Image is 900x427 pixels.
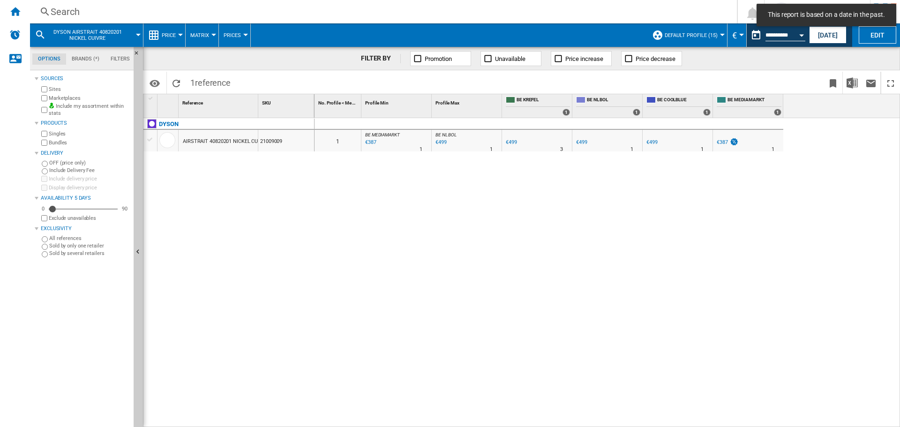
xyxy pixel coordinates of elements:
div: Reference Sort None [180,94,258,109]
button: Edit [859,26,896,44]
img: excel-24x24.png [847,77,858,89]
button: Open calendar [793,25,810,42]
div: Sort None [159,94,178,109]
input: Display delivery price [41,215,47,221]
div: 1 offers sold by BE MEDIAMARKT [774,109,781,116]
span: Unavailable [495,55,525,62]
md-menu: Currency [727,23,747,47]
button: Matrix [190,23,214,47]
div: This report is based on a date in the past. [747,23,807,47]
div: Delivery Time : 1 day [630,145,633,154]
button: [DATE] [809,26,847,44]
span: Profile Max [435,100,459,105]
span: Default profile (15) [665,32,718,38]
input: Include Delivery Fee [42,168,48,174]
label: Bundles [49,139,130,146]
button: Price decrease [621,51,682,66]
div: €387 [717,139,728,145]
label: Sold by only one retailer [49,242,130,249]
div: Sort None [180,94,258,109]
input: Marketplaces [41,95,47,101]
div: Exclusivity [41,225,130,232]
div: €499 [646,139,658,145]
div: 0 [39,205,47,212]
label: Exclude unavailables [49,215,130,222]
button: Maximize [881,72,900,94]
span: This report is based on a date in the past. [765,10,888,20]
div: Sort None [260,94,314,109]
span: Price decrease [636,55,675,62]
label: Display delivery price [49,184,130,191]
label: Singles [49,130,130,137]
button: Prices [224,23,246,47]
span: Prices [224,32,241,38]
span: BE MEDIAMARKT [727,97,781,105]
span: Profile Min [365,100,389,105]
div: Products [41,120,130,127]
label: All references [49,235,130,242]
div: BE MEDIAMARKT 1 offers sold by BE MEDIAMARKT [715,94,783,118]
span: BE MEDIAMARKT [365,132,400,137]
span: Price [162,32,176,38]
button: Reload [167,72,186,94]
label: Include my assortment within stats [49,103,130,117]
label: Sites [49,86,130,93]
div: €499 [504,138,517,147]
div: Search [51,5,712,18]
div: Delivery Time : 1 day [701,145,704,154]
div: No. Profile < Me Sort None [316,94,361,109]
input: All references [42,236,48,242]
label: Include Delivery Fee [49,167,130,174]
button: DYSON AIRSTRAIT 40820201 NICKEL CUIVRE [50,23,135,47]
div: Delivery [41,150,130,157]
div: Sort None [434,94,502,109]
div: SKU Sort None [260,94,314,109]
button: Bookmark this report [824,72,842,94]
md-tab-item: Brands (*) [66,53,105,65]
img: mysite-bg-18x18.png [49,103,54,108]
span: SKU [262,100,271,105]
img: alerts-logo.svg [9,29,21,40]
button: Options [145,75,164,91]
span: Promotion [425,55,452,62]
div: BE KREFEL 1 offers sold by BE KREFEL [504,94,572,118]
md-slider: Availability [49,204,118,214]
img: promotionV3.png [729,138,739,146]
div: Last updated : Wednesday, 13 August 2025 00:00 [434,138,447,147]
div: 1 offers sold by BE COOLBLUE [703,109,711,116]
div: AIRSTRAIT 40820201 NICKEL CUIVRE [183,131,269,152]
button: Unavailable [480,51,541,66]
input: Sold by only one retailer [42,244,48,250]
span: € [732,30,737,40]
div: DYSON AIRSTRAIT 40820201 NICKEL CUIVRE [35,23,138,47]
div: BE COOLBLUE 1 offers sold by BE COOLBLUE [645,94,712,118]
div: Delivery Time : 3 days [560,145,563,154]
div: 90 [120,205,130,212]
span: Price increase [565,55,603,62]
button: Hide [134,47,145,64]
div: Default profile (15) [652,23,722,47]
md-tab-item: Options [32,53,66,65]
label: Include delivery price [49,175,130,182]
div: Last updated : Wednesday, 13 August 2025 00:00 [364,138,376,147]
span: No. Profile < Me [318,100,351,105]
input: Sold by several retailers [42,251,48,257]
input: Bundles [41,140,47,146]
div: Profile Max Sort None [434,94,502,109]
label: Marketplaces [49,95,130,102]
div: Sort None [363,94,431,109]
span: BE NL BOL [587,97,640,105]
button: € [732,23,742,47]
span: reference [195,78,231,88]
button: Download in Excel [843,72,862,94]
div: 1 offers sold by BE KREFEL [562,109,570,116]
input: OFF (price only) [42,161,48,167]
div: €499 [576,139,587,145]
span: DYSON AIRSTRAIT 40820201 NICKEL CUIVRE [50,29,125,41]
div: Sources [41,75,130,82]
div: €499 [645,138,658,147]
